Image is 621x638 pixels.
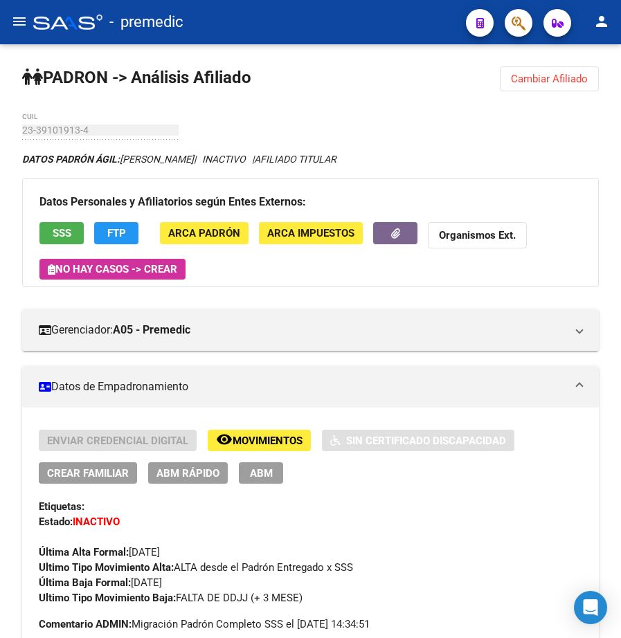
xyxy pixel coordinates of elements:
strong: INACTIVO [73,516,120,528]
strong: Estado: [39,516,73,528]
span: Enviar Credencial Digital [47,435,188,447]
span: SSS [53,228,71,240]
button: ABM [239,462,283,484]
span: FALTA DE DDJJ (+ 3 MESE) [39,592,303,604]
strong: A05 - Premedic [113,322,190,338]
button: No hay casos -> Crear [39,259,186,280]
button: ABM Rápido [148,462,228,484]
span: ARCA Padrón [168,228,240,240]
span: Migración Padrón Completo SSS el [DATE] 14:34:51 [39,617,370,632]
button: FTP [94,222,138,244]
span: Movimientos [233,435,303,447]
button: Cambiar Afiliado [500,66,599,91]
span: FTP [107,228,126,240]
span: Crear Familiar [47,467,129,480]
button: Organismos Ext. [428,222,527,248]
span: ABM [250,467,273,480]
span: ARCA Impuestos [267,228,354,240]
button: Enviar Credencial Digital [39,430,197,451]
span: [DATE] [39,546,160,558]
mat-panel-title: Datos de Empadronamiento [39,379,566,394]
button: SSS [39,222,84,244]
mat-icon: person [593,13,610,30]
strong: DATOS PADRÓN ÁGIL: [22,154,120,165]
span: [PERSON_NAME] [22,154,194,165]
mat-expansion-panel-header: Gerenciador:A05 - Premedic [22,309,599,351]
span: ABM Rápido [156,467,219,480]
strong: Ultimo Tipo Movimiento Baja: [39,592,176,604]
div: Open Intercom Messenger [574,591,607,624]
span: Cambiar Afiliado [511,73,588,85]
strong: Organismos Ext. [439,230,516,242]
mat-icon: remove_red_eye [216,431,233,448]
mat-icon: menu [11,13,28,30]
button: ARCA Impuestos [259,222,363,244]
span: No hay casos -> Crear [48,263,177,275]
button: Crear Familiar [39,462,137,484]
span: [DATE] [39,576,162,589]
button: Sin Certificado Discapacidad [322,430,514,451]
mat-expansion-panel-header: Datos de Empadronamiento [22,366,599,408]
span: Sin Certificado Discapacidad [346,435,506,447]
span: AFILIADO TITULAR [254,154,336,165]
strong: PADRON -> Análisis Afiliado [22,68,251,87]
button: Movimientos [208,430,311,451]
span: ALTA desde el Padrón Entregado x SSS [39,561,353,574]
mat-panel-title: Gerenciador: [39,322,566,338]
strong: Etiquetas: [39,500,84,513]
h3: Datos Personales y Afiliatorios según Entes Externos: [39,192,582,212]
button: ARCA Padrón [160,222,249,244]
strong: Última Baja Formal: [39,576,131,589]
span: - premedic [109,7,183,37]
i: | INACTIVO | [22,154,336,165]
strong: Comentario ADMIN: [39,618,132,630]
strong: Última Alta Formal: [39,546,129,558]
strong: Ultimo Tipo Movimiento Alta: [39,561,174,574]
